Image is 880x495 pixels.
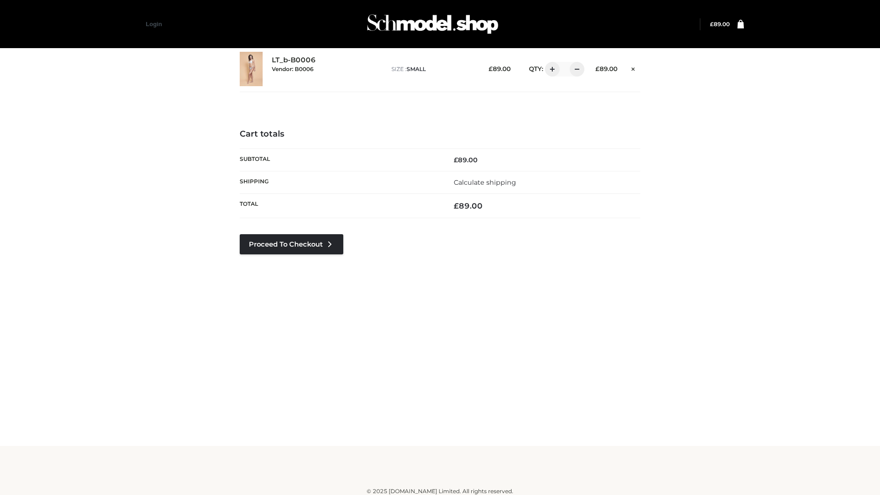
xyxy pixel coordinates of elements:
th: Shipping [240,171,440,193]
bdi: 89.00 [489,65,511,72]
th: Total [240,194,440,218]
span: £ [454,156,458,164]
p: size : [391,65,474,73]
div: QTY: [520,62,581,77]
span: £ [454,201,459,210]
small: Vendor: B0006 [272,66,313,72]
span: £ [710,21,714,27]
div: LT_b-B0006 [272,56,382,82]
bdi: 89.00 [454,156,478,164]
a: Proceed to Checkout [240,234,343,254]
span: £ [595,65,599,72]
h4: Cart totals [240,129,640,139]
a: Calculate shipping [454,178,516,187]
a: Login [146,21,162,27]
bdi: 89.00 [454,201,483,210]
th: Subtotal [240,148,440,171]
span: SMALL [407,66,426,72]
bdi: 89.00 [710,21,730,27]
span: £ [489,65,493,72]
img: Schmodel Admin 964 [364,6,501,42]
a: £89.00 [710,21,730,27]
a: Remove this item [627,62,640,74]
bdi: 89.00 [595,65,617,72]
